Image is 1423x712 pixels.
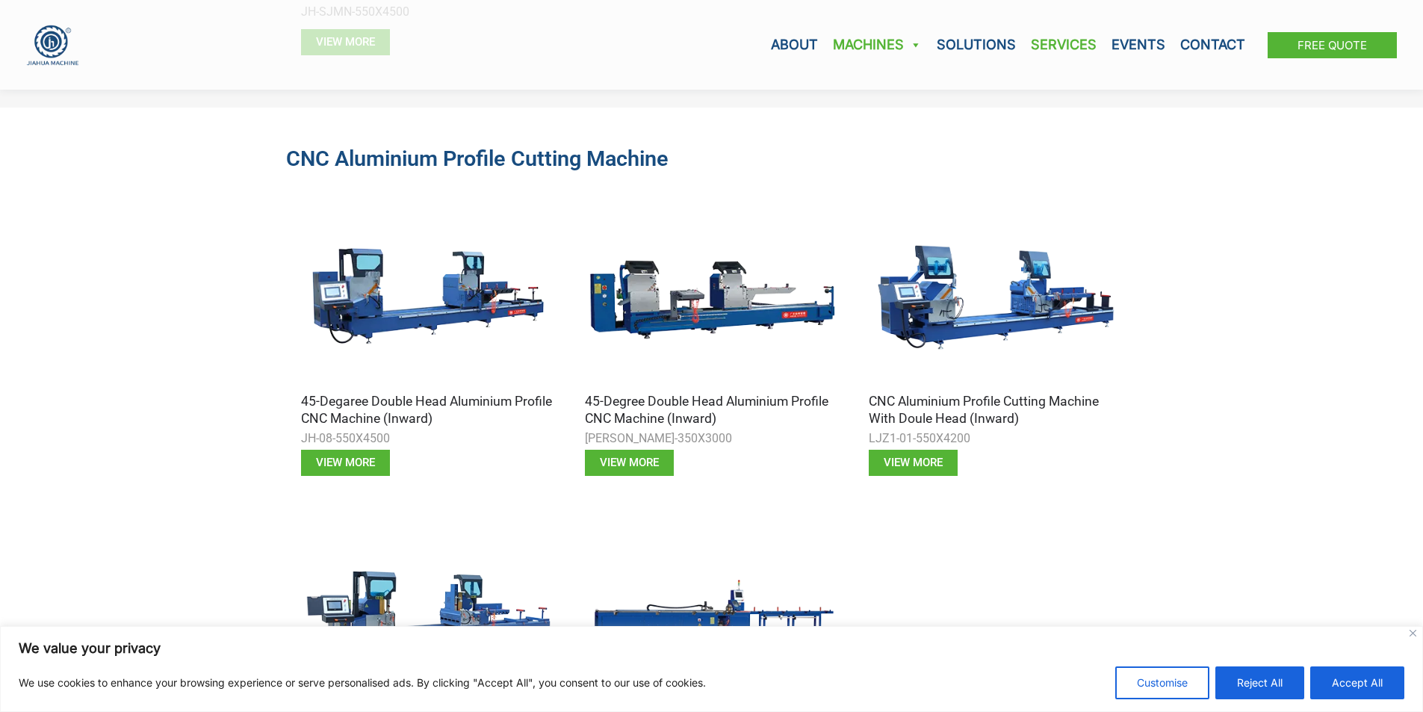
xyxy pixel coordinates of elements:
[316,457,375,468] span: View more
[869,427,1123,450] div: LJZ1-01-550X4200
[1310,666,1404,699] button: Accept All
[585,521,839,711] img: Aluminum Profile Cutting Machine 10
[26,25,79,66] img: JH Aluminium Window & Door Processing Machines
[585,393,839,427] h3: 45-degree Double Head Aluminium Profile CNC Machine (Inward)
[1115,666,1209,699] button: Customise
[301,202,555,393] img: Aluminum Profile Cutting Machine 6
[286,145,1138,173] h2: CNC aluminium profile cutting machine
[301,450,390,476] a: View more
[869,202,1123,393] img: Aluminum Profile Cutting Machine 8
[869,393,1123,427] h3: CNC Aluminium Profile Cutting Machine with Doule Head (Inward)
[585,202,839,393] img: Aluminum Profile Cutting Machine 7
[19,674,706,692] p: We use cookies to enhance your browsing experience or serve personalised ads. By clicking "Accept...
[301,521,555,711] img: Aluminum Profile Cutting Machine 9
[585,450,674,476] a: View more
[1268,32,1397,58] a: Free Quote
[1215,666,1304,699] button: Reject All
[869,450,958,476] a: View more
[884,457,943,468] span: View more
[585,427,839,450] div: [PERSON_NAME]-350X3000
[19,640,1404,657] p: We value your privacy
[301,393,555,427] h3: 45-degaree Double Head Aluminium Profile CNC Machine (Inward)
[600,457,659,468] span: View more
[1410,630,1416,637] img: Close
[301,427,555,450] div: JH-08-550X4500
